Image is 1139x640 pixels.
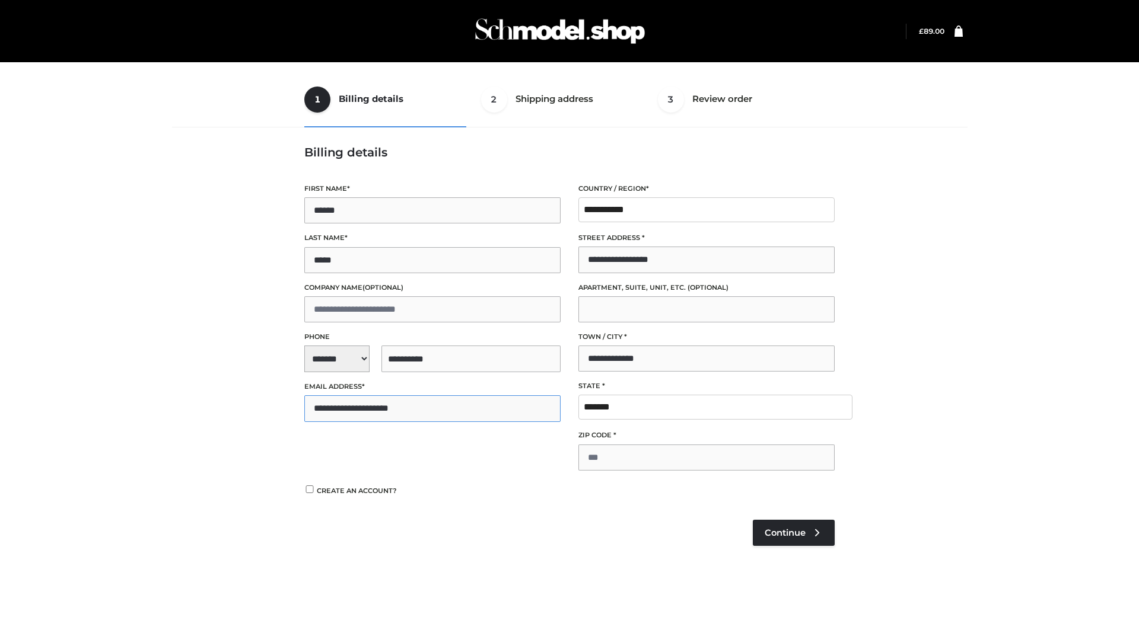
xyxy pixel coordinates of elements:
span: (optional) [688,283,728,292]
input: Create an account? [304,485,315,493]
span: (optional) [362,283,403,292]
span: £ [919,27,924,36]
label: Country / Region [578,183,835,194]
span: Continue [765,527,806,538]
label: State [578,380,835,392]
label: Apartment, suite, unit, etc. [578,282,835,293]
bdi: 89.00 [919,27,944,36]
a: Continue [753,520,835,546]
span: Create an account? [317,487,397,495]
label: Street address [578,232,835,244]
a: £89.00 [919,27,944,36]
label: Company name [304,282,561,293]
img: Schmodel Admin 964 [471,8,649,55]
h3: Billing details [304,145,835,159]
label: First name [304,183,561,194]
label: Phone [304,331,561,343]
label: ZIP Code [578,430,835,441]
label: Town / City [578,331,835,343]
label: Email address [304,381,561,392]
label: Last name [304,232,561,244]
